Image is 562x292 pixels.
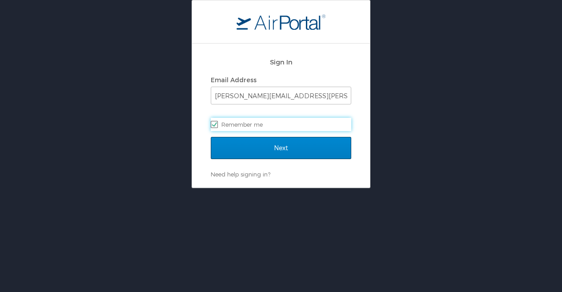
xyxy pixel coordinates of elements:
[211,137,351,159] input: Next
[211,76,257,84] label: Email Address
[211,118,351,131] label: Remember me
[211,171,270,178] a: Need help signing in?
[211,57,351,67] h2: Sign In
[237,14,325,30] img: logo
